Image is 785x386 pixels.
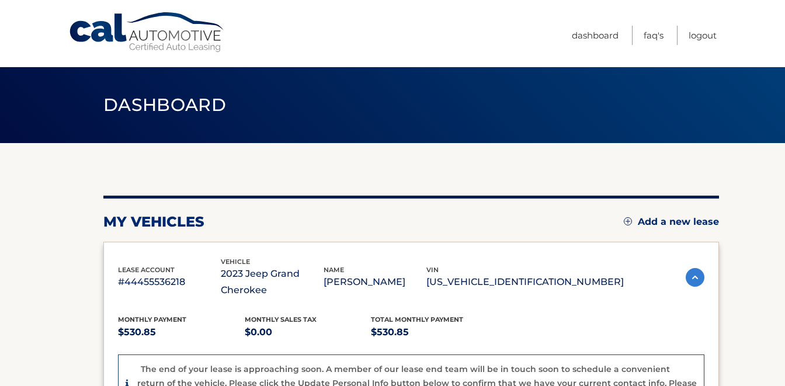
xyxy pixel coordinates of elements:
[572,26,619,45] a: Dashboard
[624,217,632,225] img: add.svg
[371,324,498,340] p: $530.85
[426,274,624,290] p: [US_VEHICLE_IDENTIFICATION_NUMBER]
[245,324,371,340] p: $0.00
[426,266,439,274] span: vin
[68,12,226,53] a: Cal Automotive
[324,266,344,274] span: name
[118,324,245,340] p: $530.85
[221,266,324,298] p: 2023 Jeep Grand Cherokee
[103,94,226,116] span: Dashboard
[118,266,175,274] span: lease account
[245,315,317,324] span: Monthly sales Tax
[371,315,463,324] span: Total Monthly Payment
[118,315,186,324] span: Monthly Payment
[644,26,664,45] a: FAQ's
[103,213,204,231] h2: my vehicles
[686,268,704,287] img: accordion-active.svg
[689,26,717,45] a: Logout
[221,258,250,266] span: vehicle
[624,216,719,228] a: Add a new lease
[324,274,426,290] p: [PERSON_NAME]
[118,274,221,290] p: #44455536218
